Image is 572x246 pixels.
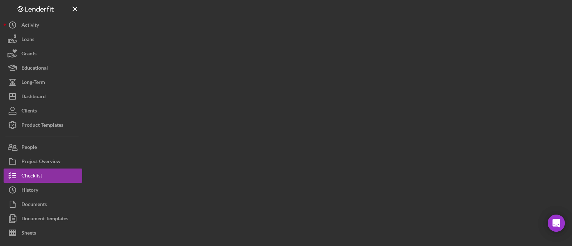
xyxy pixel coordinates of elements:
div: Product Templates [21,118,63,134]
button: Documents [4,197,82,211]
button: Clients [4,104,82,118]
button: Loans [4,32,82,46]
button: Long-Term [4,75,82,89]
button: Checklist [4,169,82,183]
div: Open Intercom Messenger [548,215,565,232]
div: Long-Term [21,75,45,91]
button: Dashboard [4,89,82,104]
div: Dashboard [21,89,46,105]
div: Project Overview [21,154,60,170]
button: Product Templates [4,118,82,132]
div: Clients [21,104,37,120]
div: Sheets [21,226,36,242]
div: Educational [21,61,48,77]
button: Grants [4,46,82,61]
button: Activity [4,18,82,32]
div: Activity [21,18,39,34]
button: Educational [4,61,82,75]
div: People [21,140,37,156]
button: People [4,140,82,154]
div: Documents [21,197,47,213]
div: History [21,183,38,199]
div: Grants [21,46,36,62]
button: Document Templates [4,211,82,226]
div: Document Templates [21,211,68,227]
button: Project Overview [4,154,82,169]
div: Checklist [21,169,42,185]
button: History [4,183,82,197]
div: Loans [21,32,34,48]
button: Sheets [4,226,82,240]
